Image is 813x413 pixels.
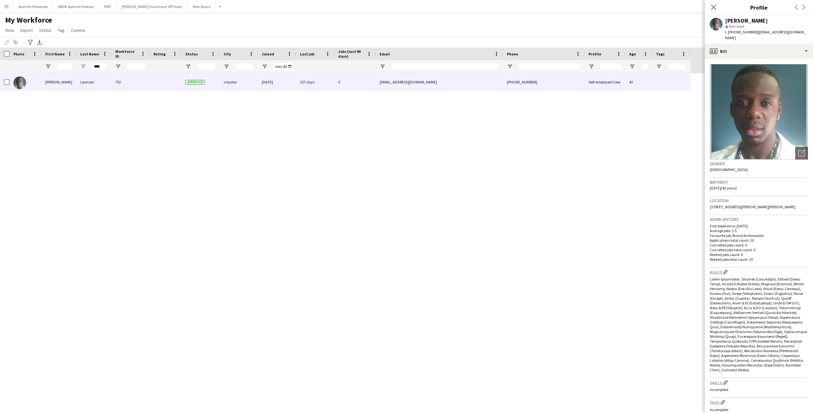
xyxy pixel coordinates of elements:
[80,64,86,69] button: Open Filter Menu
[18,26,35,34] a: Export
[795,147,808,160] div: Open photos pop-in
[36,39,43,46] app-action-btn: Export XLSX
[235,63,254,70] input: City Filter Input
[710,186,737,190] span: [DATE] (42 years)
[710,179,808,185] h3: Birthday
[710,247,808,252] p: Cancelled jobs total count: 0
[725,30,758,34] span: t. [PHONE_NUMBER]
[41,73,76,91] div: [PERSON_NAME]
[5,27,14,33] span: View
[26,39,34,46] app-action-btn: Advanced filters
[39,27,52,33] span: Status
[188,0,216,13] button: New Board
[710,257,808,262] p: Worked jobs total count: 20
[13,0,53,13] button: Spanish Hostesses
[37,26,54,34] a: Status
[57,63,73,70] input: First Name Filter Input
[71,27,85,33] span: Comms
[710,233,808,238] p: Favourite job: Brand Ambassador
[262,64,267,69] button: Open Filter Menu
[625,73,652,91] div: 42
[710,64,808,160] img: Crew avatar or photo
[45,52,65,56] span: First Name
[585,73,625,91] div: Self-employed Crew
[117,0,188,13] button: [PERSON_NAME] (Guinness) VIP Hosts
[92,63,108,70] input: Last Name Filter Input
[13,52,24,56] span: Photo
[667,63,687,70] input: Tags Filter Input
[710,217,808,222] h3: Work history
[115,49,138,59] span: Workforce ID
[710,243,808,247] p: Cancelled jobs count: 0
[710,198,808,203] h3: Location
[710,269,808,275] h3: Roles
[197,63,216,70] input: Status Filter Input
[710,228,808,233] p: Average jobs: 2.5
[725,30,806,40] span: | [EMAIL_ADDRESS][DOMAIN_NAME]
[710,167,748,172] span: [DEMOGRAPHIC_DATA]
[58,27,65,33] span: Tag
[300,52,314,56] span: Last job
[185,64,191,69] button: Open Filter Menu
[55,26,67,34] a: Tag
[725,18,768,24] div: [PERSON_NAME]
[710,204,795,209] span: [STREET_ADDRESS][PERSON_NAME][PERSON_NAME]
[380,64,385,69] button: Open Filter Menu
[710,224,808,228] p: First experience: [DATE]
[76,73,111,91] div: Leanson
[600,63,622,70] input: Profile Filter Input
[296,73,334,91] div: 137 days
[503,73,585,91] div: [PHONE_NUMBER]
[518,63,581,70] input: Phone Filter Input
[5,15,52,25] span: My Workforce
[273,63,292,70] input: Joined Filter Input
[710,387,808,392] p: Incomplete
[641,63,648,70] input: Age Filter Input
[507,64,513,69] button: Open Filter Menu
[45,64,51,69] button: Open Filter Menu
[13,76,26,89] img: Charles Leanson
[376,73,503,91] div: [EMAIL_ADDRESS][DOMAIN_NAME]
[99,0,117,13] button: PWC
[729,24,744,29] span: Not rated
[153,52,166,56] span: Rating
[656,52,665,56] span: Tags
[224,64,229,69] button: Open Filter Menu
[224,52,231,56] span: City
[338,49,364,59] span: Jobs (last 90 days)
[705,3,813,11] h3: Profile
[588,64,594,69] button: Open Filter Menu
[20,27,33,33] span: Export
[53,0,99,13] button: BBVA Spanish Hostess
[588,52,601,56] span: Profile
[111,73,150,91] div: 752
[710,252,808,257] p: Worked jobs count: 0
[710,399,808,406] h3: Tags
[705,44,813,59] div: Bio
[80,52,99,56] span: Last Name
[507,52,518,56] span: Phone
[334,73,376,91] div: 0
[710,277,807,372] span: Lorem Ipsumdolor , Sitamet (Cons Adipis), Elitsed (Doeiu Temp), Incidid (Utlabor Etdolo), Magnaal...
[710,238,808,243] p: Applications total count: 20
[68,26,88,34] a: Comms
[262,52,274,56] span: Joined
[127,63,146,70] input: Workforce ID Filter Input
[629,52,636,56] span: Age
[380,52,390,56] span: Email
[656,64,662,69] button: Open Filter Menu
[3,26,17,34] a: View
[629,64,635,69] button: Open Filter Menu
[710,379,808,386] h3: Skills
[220,73,258,91] div: croydon
[115,64,121,69] button: Open Filter Menu
[710,161,808,167] h3: Gender
[185,80,205,85] span: Approved
[391,63,499,70] input: Email Filter Input
[185,52,198,56] span: Status
[258,73,296,91] div: [DATE]
[710,407,808,412] p: Incomplete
